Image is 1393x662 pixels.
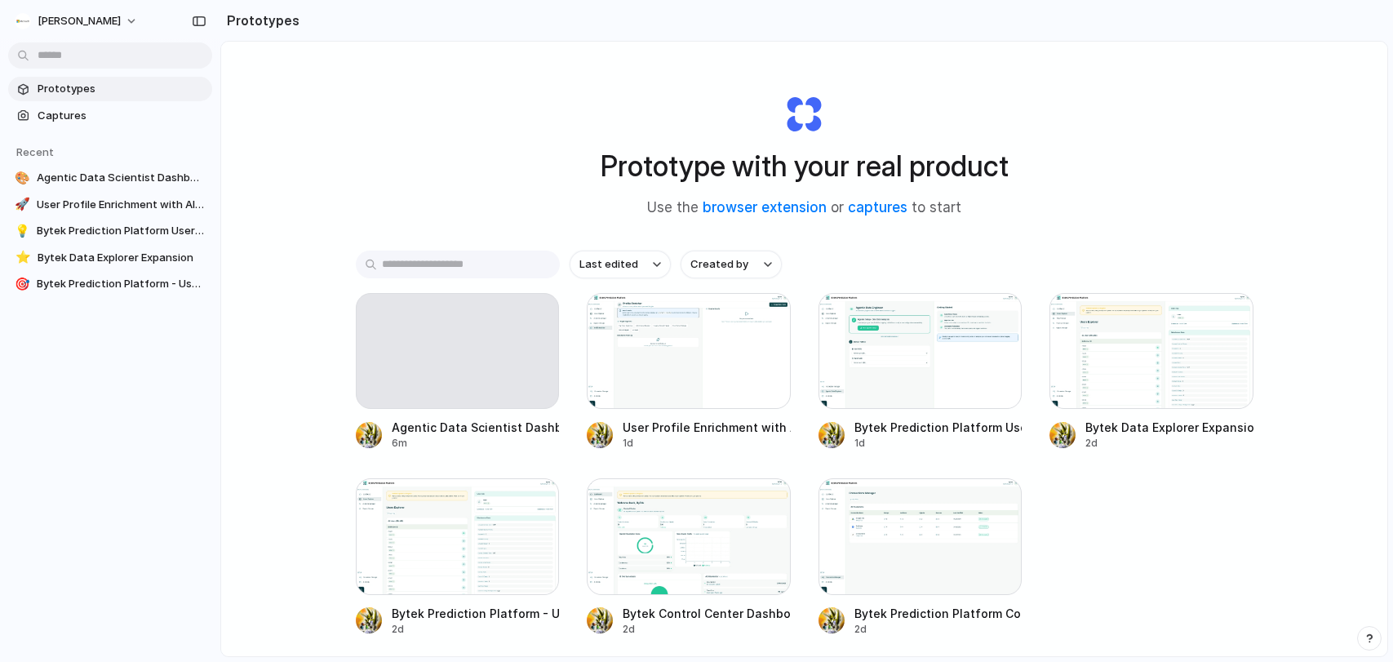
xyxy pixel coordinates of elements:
h1: Prototype with your real product [601,144,1009,188]
h2: Prototypes [220,11,299,30]
div: 🚀 [15,197,30,213]
div: Bytek Control Center Dashboard [623,605,791,622]
div: 🎯 [15,276,30,292]
a: Captures [8,104,212,128]
a: Bytek Data Explorer ExpansionBytek Data Explorer Expansion2d [1049,293,1253,451]
a: Bytek Prediction Platform User Onboarding WizardBytek Prediction Platform User Onboarding Wizard1d [818,293,1023,451]
div: Bytek Prediction Platform - Users Explorer Enhancements [392,605,560,622]
div: Agentic Data Scientist Dashboard [392,419,560,436]
span: Last edited [579,256,638,273]
a: 🎯Bytek Prediction Platform - Users Explorer Enhancements [8,272,212,296]
button: Last edited [570,251,671,278]
a: 🎨Agentic Data Scientist Dashboard [8,166,212,190]
span: Bytek Prediction Platform - Users Explorer Enhancements [37,276,206,292]
div: User Profile Enrichment with AI Predictive Attributes [623,419,791,436]
span: [PERSON_NAME] [38,13,121,29]
div: Bytek Prediction Platform Connections Update [854,605,1023,622]
div: 🎨 [15,170,30,186]
a: User Profile Enrichment with AI Predictive AttributesUser Profile Enrichment with AI Predictive A... [587,293,791,451]
div: 2d [1085,436,1253,451]
a: Prototypes [8,77,212,101]
a: ⭐Bytek Data Explorer Expansion [8,246,212,270]
a: Agentic Data Scientist Dashboard6m [356,293,560,451]
a: Bytek Control Center DashboardBytek Control Center Dashboard2d [587,478,791,636]
a: captures [848,199,907,215]
div: 2d [854,622,1023,637]
span: User Profile Enrichment with AI Predictive Attributes [37,197,206,213]
span: Use the or to start [647,198,961,219]
span: Bytek Data Explorer Expansion [38,250,206,266]
span: Recent [16,145,54,158]
div: 2d [623,622,791,637]
span: Created by [690,256,748,273]
span: Prototypes [38,81,206,97]
a: browser extension [703,199,827,215]
div: Bytek Data Explorer Expansion [1085,419,1253,436]
div: 1d [854,436,1023,451]
div: ⭐ [15,250,31,266]
span: Agentic Data Scientist Dashboard [37,170,206,186]
div: 6m [392,436,560,451]
button: [PERSON_NAME] [8,8,146,34]
div: 2d [392,622,560,637]
div: 💡 [15,223,30,239]
a: Bytek Prediction Platform - Users Explorer EnhancementsBytek Prediction Platform - Users Explorer... [356,478,560,636]
div: Bytek Prediction Platform User Onboarding Wizard [854,419,1023,436]
div: 1d [623,436,791,451]
span: Captures [38,108,206,124]
button: Created by [681,251,782,278]
a: 💡Bytek Prediction Platform User Onboarding Wizard [8,219,212,243]
a: Bytek Prediction Platform Connections UpdateBytek Prediction Platform Connections Update2d [818,478,1023,636]
span: Bytek Prediction Platform User Onboarding Wizard [37,223,206,239]
a: 🚀User Profile Enrichment with AI Predictive Attributes [8,193,212,217]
